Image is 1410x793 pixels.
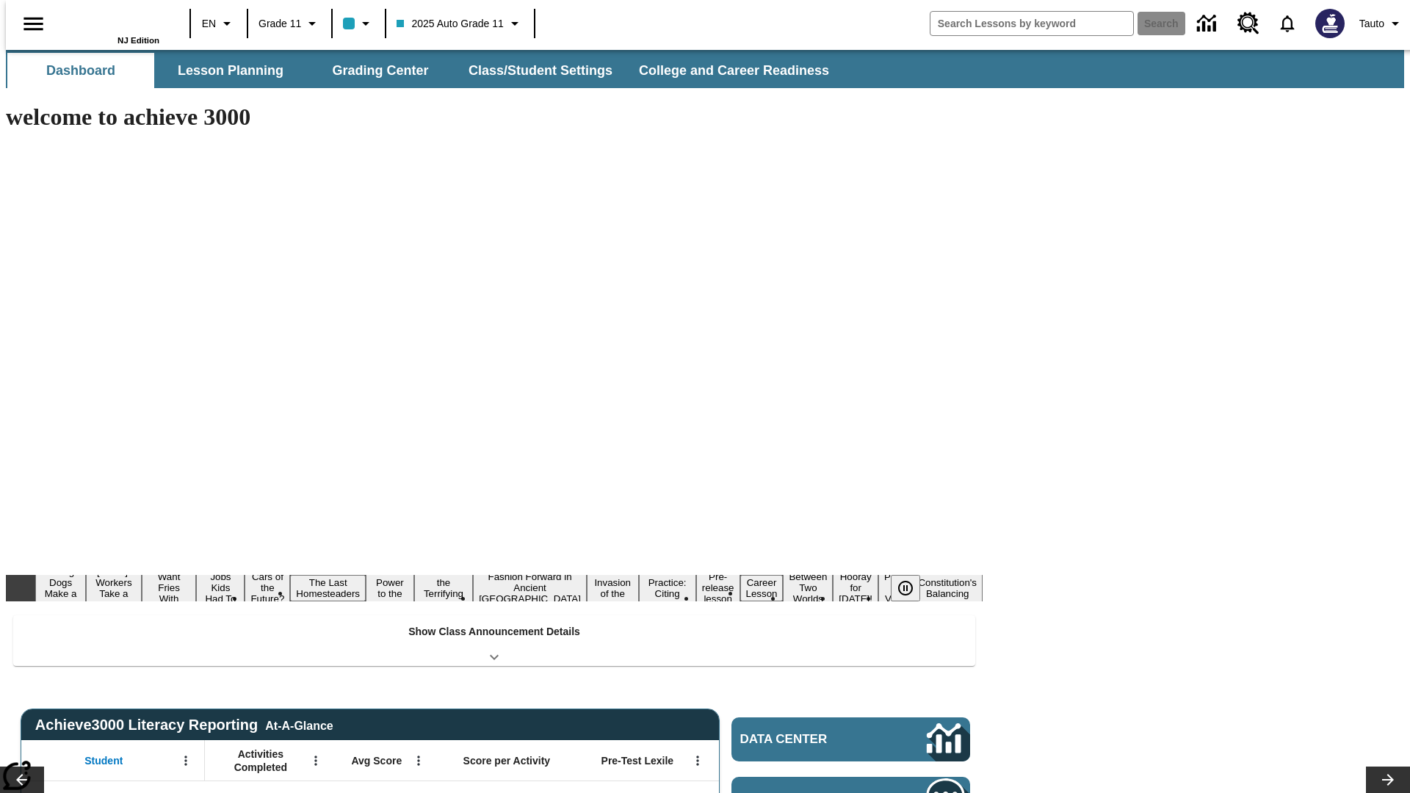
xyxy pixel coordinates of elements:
button: Open Menu [175,750,197,772]
div: Home [64,5,159,45]
button: Grading Center [307,53,454,88]
input: search field [930,12,1133,35]
button: Slide 16 Point of View [878,569,912,606]
a: Data Center [731,717,970,761]
button: Class/Student Settings [457,53,624,88]
button: Dashboard [7,53,154,88]
button: Slide 12 Pre-release lesson [696,569,740,606]
span: Data Center [740,732,878,747]
div: SubNavbar [6,50,1404,88]
span: Activities Completed [212,747,309,774]
a: Home [64,7,159,36]
button: Slide 2 Labor Day: Workers Take a Stand [86,564,141,612]
button: Slide 15 Hooray for Constitution Day! [833,569,878,606]
button: Slide 3 Do You Want Fries With That? [142,558,197,618]
span: Achieve3000 Literacy Reporting [35,717,333,734]
span: Avg Score [351,754,402,767]
button: Select a new avatar [1306,4,1353,43]
div: Pause [891,575,935,601]
div: At-A-Glance [265,717,333,733]
div: SubNavbar [6,53,842,88]
button: Lesson Planning [157,53,304,88]
a: Notifications [1268,4,1306,43]
button: Profile/Settings [1353,10,1410,37]
button: Class color is light blue. Change class color [337,10,380,37]
button: Slide 11 Mixed Practice: Citing Evidence [639,564,696,612]
button: Open side menu [12,2,55,46]
a: Resource Center, Will open in new tab [1229,4,1268,43]
span: Score per Activity [463,754,551,767]
button: Slide 10 The Invasion of the Free CD [587,564,639,612]
button: College and Career Readiness [627,53,841,88]
p: Show Class Announcement Details [408,624,580,640]
span: Student [84,754,123,767]
button: Slide 8 Attack of the Terrifying Tomatoes [414,564,473,612]
a: Data Center [1188,4,1229,44]
button: Grade: Grade 11, Select a grade [253,10,327,37]
button: Slide 17 The Constitution's Balancing Act [912,564,983,612]
span: Tauto [1359,16,1384,32]
button: Slide 6 The Last Homesteaders [290,575,366,601]
button: Open Menu [408,750,430,772]
button: Open Menu [305,750,327,772]
div: Show Class Announcement Details [13,615,975,666]
span: Pre-Test Lexile [601,754,674,767]
button: Class: 2025 Auto Grade 11, Select your class [391,10,529,37]
button: Slide 5 Cars of the Future? [245,569,290,606]
button: Slide 4 Dirty Jobs Kids Had To Do [196,558,245,618]
button: Open Menu [687,750,709,772]
span: 2025 Auto Grade 11 [397,16,503,32]
button: Slide 1 Diving Dogs Make a Splash [35,564,86,612]
button: Language: EN, Select a language [195,10,242,37]
button: Slide 14 Between Two Worlds [783,569,833,606]
span: EN [202,16,216,32]
button: Lesson carousel, Next [1366,767,1410,793]
button: Slide 7 Solar Power to the People [366,564,414,612]
h1: welcome to achieve 3000 [6,104,983,131]
span: NJ Edition [117,36,159,45]
button: Pause [891,575,920,601]
button: Slide 13 Career Lesson [740,575,784,601]
img: Avatar [1315,9,1345,38]
span: Grade 11 [258,16,301,32]
button: Slide 9 Fashion Forward in Ancient Rome [473,569,587,606]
